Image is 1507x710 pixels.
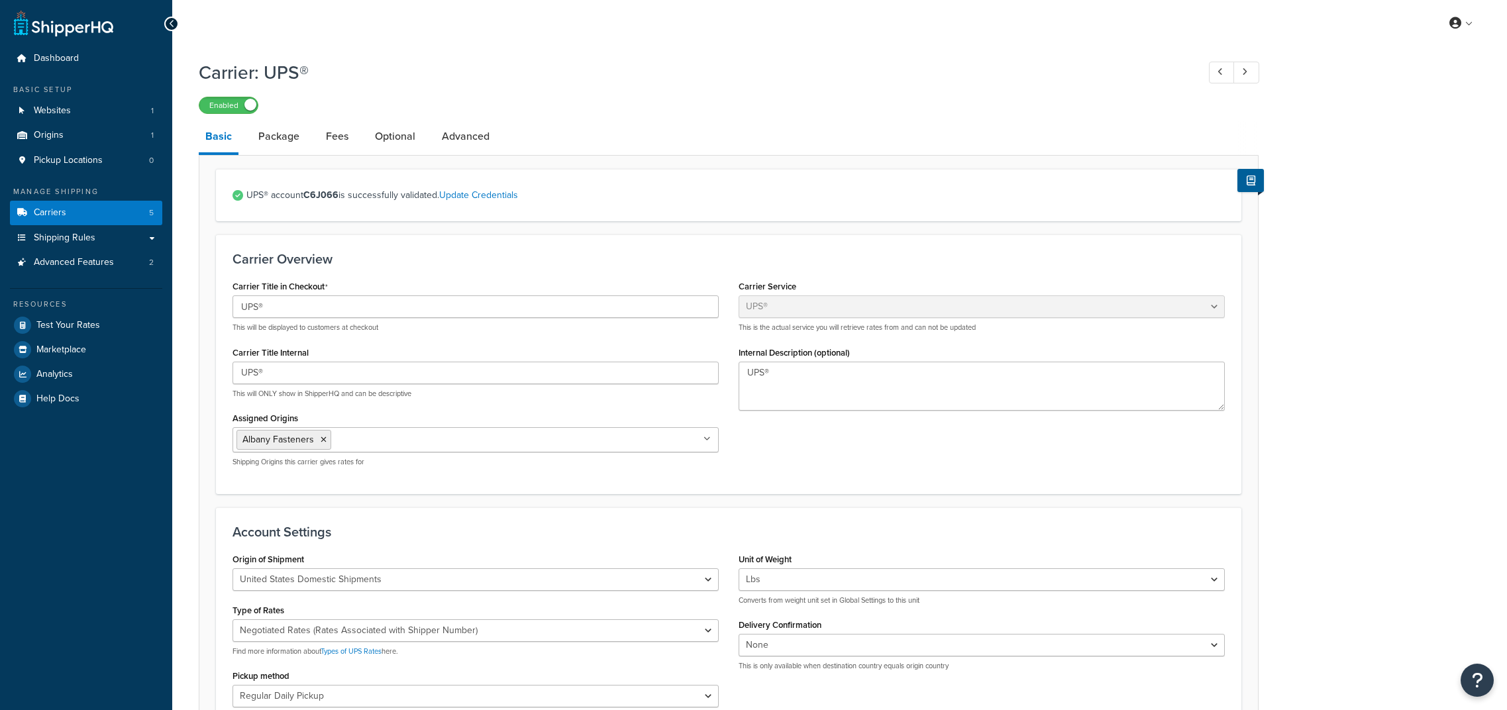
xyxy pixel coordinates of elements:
[10,99,162,123] li: Websites
[439,188,518,202] a: Update Credentials
[34,257,114,268] span: Advanced Features
[10,46,162,71] a: Dashboard
[36,369,73,380] span: Analytics
[149,155,154,166] span: 0
[34,155,103,166] span: Pickup Locations
[1461,664,1494,697] button: Open Resource Center
[233,281,328,292] label: Carrier Title in Checkout
[10,99,162,123] a: Websites1
[34,130,64,141] span: Origins
[10,387,162,411] a: Help Docs
[739,661,1225,671] p: This is only available when destination country equals origin country
[1237,169,1264,192] button: Show Help Docs
[34,105,71,117] span: Websites
[739,348,850,358] label: Internal Description (optional)
[739,595,1225,605] p: Converts from weight unit set in Global Settings to this unit
[739,362,1225,411] textarea: UPS®
[10,226,162,250] a: Shipping Rules
[233,605,284,615] label: Type of Rates
[199,97,258,113] label: Enabled
[233,525,1225,539] h3: Account Settings
[151,105,154,117] span: 1
[10,201,162,225] a: Carriers5
[149,257,154,268] span: 2
[199,60,1184,85] h1: Carrier: UPS®
[10,313,162,337] a: Test Your Rates
[252,121,306,152] a: Package
[10,338,162,362] a: Marketplace
[435,121,496,152] a: Advanced
[233,389,719,399] p: This will ONLY show in ShipperHQ and can be descriptive
[739,281,796,291] label: Carrier Service
[34,53,79,64] span: Dashboard
[303,188,338,202] strong: C6J066
[319,121,355,152] a: Fees
[36,344,86,356] span: Marketplace
[36,320,100,331] span: Test Your Rates
[233,252,1225,266] h3: Carrier Overview
[10,362,162,386] a: Analytics
[199,121,238,155] a: Basic
[368,121,422,152] a: Optional
[149,207,154,219] span: 5
[233,348,309,358] label: Carrier Title Internal
[1233,62,1259,83] a: Next Record
[10,201,162,225] li: Carriers
[739,620,821,630] label: Delivery Confirmation
[10,123,162,148] li: Origins
[739,554,792,564] label: Unit of Weight
[233,457,719,467] p: Shipping Origins this carrier gives rates for
[151,130,154,141] span: 1
[233,646,719,656] p: Find more information about here.
[233,413,298,423] label: Assigned Origins
[10,299,162,310] div: Resources
[1209,62,1235,83] a: Previous Record
[10,250,162,275] a: Advanced Features2
[36,393,79,405] span: Help Docs
[10,148,162,173] li: Pickup Locations
[242,432,314,446] span: Albany Fasteners
[233,554,304,564] label: Origin of Shipment
[233,323,719,332] p: This will be displayed to customers at checkout
[246,186,1225,205] span: UPS® account is successfully validated.
[10,148,162,173] a: Pickup Locations0
[739,323,1225,332] p: This is the actual service you will retrieve rates from and can not be updated
[10,84,162,95] div: Basic Setup
[34,232,95,244] span: Shipping Rules
[321,646,382,656] a: Types of UPS Rates
[34,207,66,219] span: Carriers
[10,123,162,148] a: Origins1
[10,250,162,275] li: Advanced Features
[10,186,162,197] div: Manage Shipping
[233,671,289,681] label: Pickup method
